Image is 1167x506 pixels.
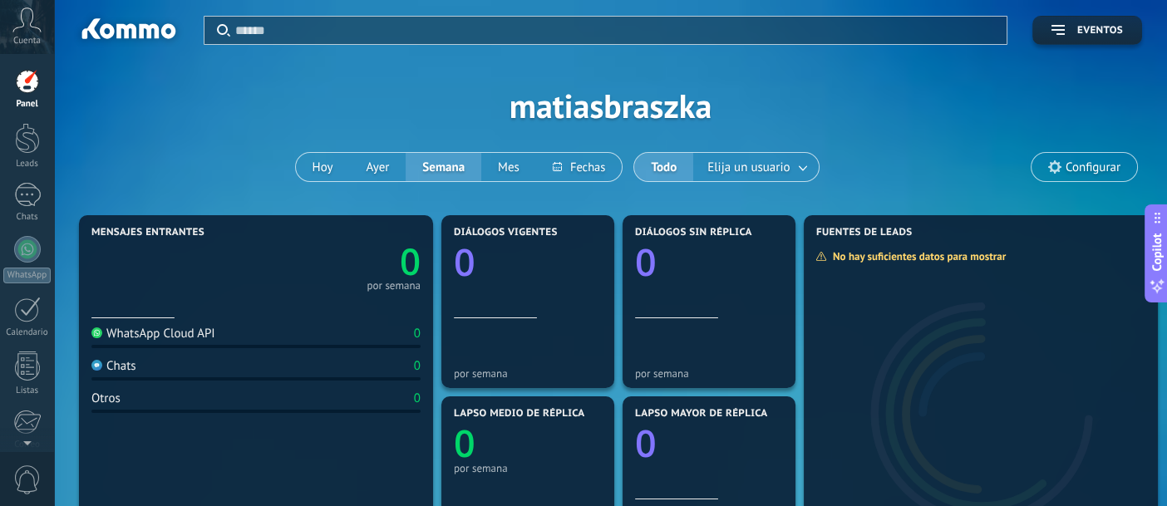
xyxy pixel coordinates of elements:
[91,358,136,374] div: Chats
[635,227,752,238] span: Diálogos sin réplica
[454,367,602,380] div: por semana
[3,212,52,223] div: Chats
[91,326,215,341] div: WhatsApp Cloud API
[454,237,475,287] text: 0
[1149,233,1165,271] span: Copilot
[3,159,52,169] div: Leads
[256,236,421,286] a: 0
[3,327,52,338] div: Calendario
[815,249,1017,263] div: No hay suficientes datos para mostrar
[635,237,657,287] text: 0
[1066,160,1120,174] span: Configurar
[406,153,481,181] button: Semana
[414,391,421,406] div: 0
[454,408,585,420] span: Lapso medio de réplica
[1032,16,1142,45] button: Eventos
[3,268,51,283] div: WhatsApp
[704,156,793,179] span: Elija un usuario
[350,153,406,181] button: Ayer
[400,236,421,286] text: 0
[536,153,622,181] button: Fechas
[635,418,657,469] text: 0
[454,418,475,469] text: 0
[3,386,52,396] div: Listas
[414,358,421,374] div: 0
[635,367,783,380] div: por semana
[816,227,913,238] span: Fuentes de leads
[91,391,121,406] div: Otros
[367,282,421,290] div: por semana
[91,227,204,238] span: Mensajes entrantes
[481,153,536,181] button: Mes
[91,360,102,371] img: Chats
[454,227,558,238] span: Diálogos vigentes
[296,153,350,181] button: Hoy
[1077,25,1123,37] span: Eventos
[635,408,767,420] span: Lapso mayor de réplica
[91,327,102,338] img: WhatsApp Cloud API
[454,462,602,474] div: por semana
[693,153,819,181] button: Elija un usuario
[3,99,52,110] div: Panel
[13,36,41,47] span: Cuenta
[634,153,693,181] button: Todo
[414,326,421,341] div: 0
